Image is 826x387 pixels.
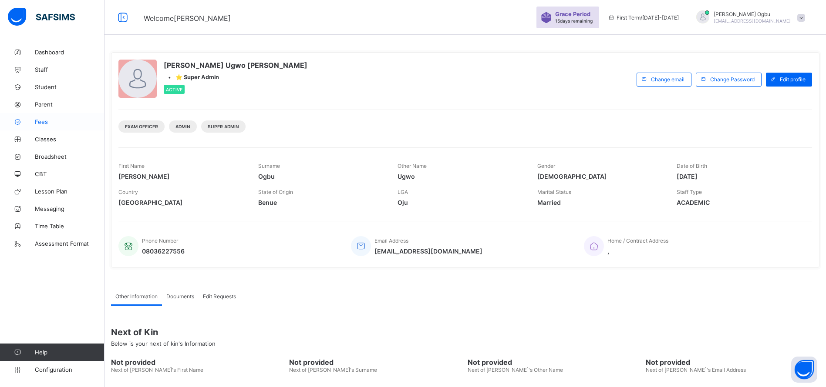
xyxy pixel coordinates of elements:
span: Welcome [PERSON_NAME] [144,14,231,23]
button: Open asap [791,357,817,383]
span: Student [35,83,105,90]
span: Not provided [289,358,463,367]
span: Below is your next of kin's Information [111,340,216,347]
span: Help [35,349,104,356]
span: Next of [PERSON_NAME]'s Surname [289,367,377,373]
span: , [607,247,668,255]
span: Assessment Format [35,240,105,247]
span: Ogbu [258,173,385,180]
span: Staff Type [677,189,702,195]
span: Marital Status [537,189,571,195]
span: 08036227556 [142,247,185,255]
span: Phone Number [142,237,178,244]
span: Parent [35,101,105,108]
span: Not provided [646,358,819,367]
span: Broadsheet [35,153,105,160]
span: Date of Birth [677,163,707,169]
span: ⭐ Super Admin [175,74,219,80]
span: Fees [35,118,105,125]
span: [PERSON_NAME] Ugwo [PERSON_NAME] [164,61,307,70]
span: Next of [PERSON_NAME]'s First Name [111,367,203,373]
span: [PERSON_NAME] [118,173,245,180]
span: ACADEMIC [677,199,803,206]
span: First Name [118,163,145,169]
span: Super Admin [208,124,239,129]
span: [DEMOGRAPHIC_DATA] [537,173,664,180]
div: • [164,74,307,80]
span: Surname [258,163,280,169]
span: Exam Officer [125,124,158,129]
span: Next of Kin [111,327,819,337]
span: [GEOGRAPHIC_DATA] [118,199,245,206]
span: LGA [398,189,408,195]
span: Documents [166,293,194,300]
span: Lesson Plan [35,188,105,195]
div: AnnOgbu [688,10,809,25]
span: Change email [651,76,684,83]
span: Married [537,199,664,206]
span: Classes [35,136,105,143]
span: Ugwo [398,173,524,180]
span: Time Table [35,223,105,230]
span: Next of [PERSON_NAME]'s Other Name [468,367,563,373]
span: Not provided [111,358,285,367]
span: Grace Period [555,11,590,17]
span: [DATE] [677,173,803,180]
span: Edit profile [780,76,806,83]
span: Next of [PERSON_NAME]'s Email Address [646,367,746,373]
span: Country [118,189,138,195]
span: 15 days remaining [555,18,593,23]
img: sticker-purple.71386a28dfed39d6af7621340158ba97.svg [541,12,552,23]
span: Home / Contract Address [607,237,668,244]
span: Email Address [374,237,408,244]
span: Messaging [35,205,105,212]
span: State of Origin [258,189,293,195]
span: session/term information [608,14,679,21]
span: [EMAIL_ADDRESS][DOMAIN_NAME] [714,18,791,23]
span: Active [166,87,182,92]
span: [EMAIL_ADDRESS][DOMAIN_NAME] [374,247,482,255]
span: Oju [398,199,524,206]
span: Other Name [398,163,427,169]
span: Gender [537,163,555,169]
span: Benue [258,199,385,206]
span: Edit Requests [203,293,236,300]
span: Not provided [468,358,641,367]
span: Configuration [35,366,104,373]
span: CBT [35,170,105,177]
img: safsims [8,8,75,26]
span: Change Password [710,76,755,83]
span: [PERSON_NAME] Ogbu [714,11,791,17]
span: Dashboard [35,49,105,56]
span: Admin [175,124,190,129]
span: Staff [35,66,105,73]
span: Other Information [115,293,158,300]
